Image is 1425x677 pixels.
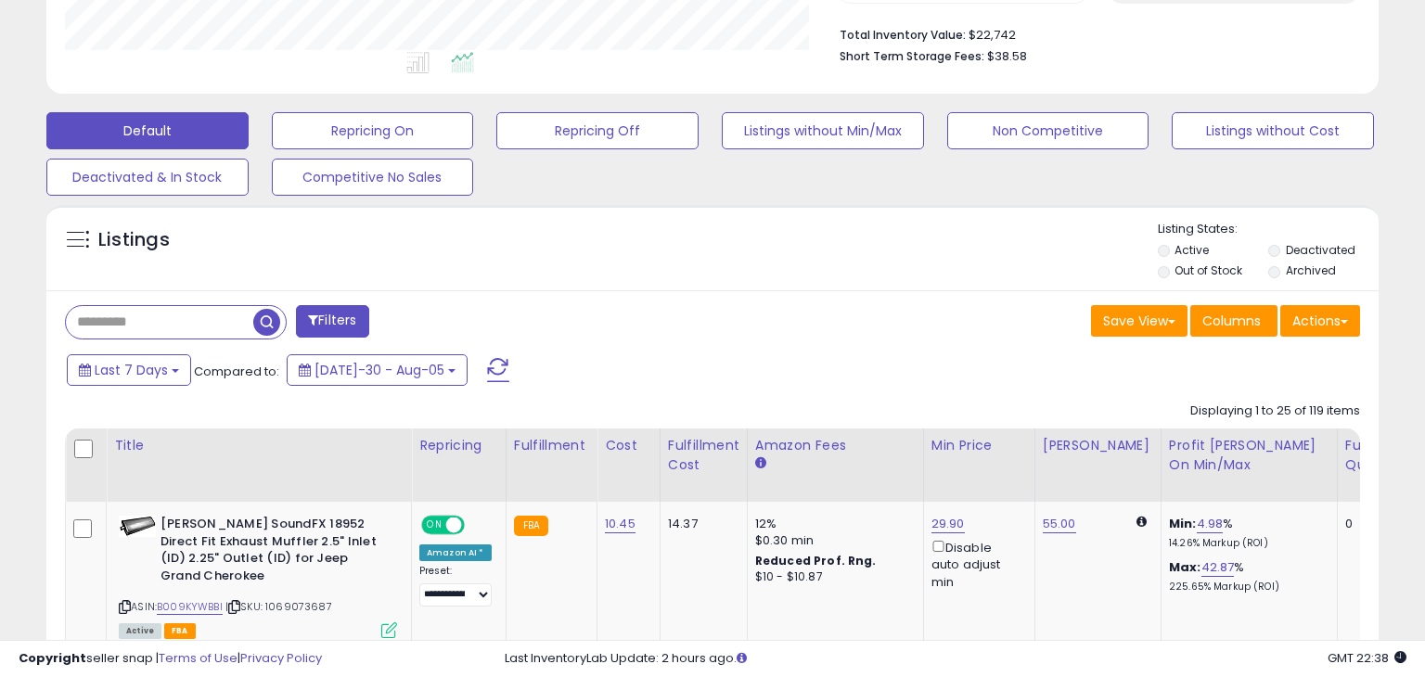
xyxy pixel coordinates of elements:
[287,354,468,386] button: [DATE]-30 - Aug-05
[46,112,249,149] button: Default
[95,361,168,379] span: Last 7 Days
[931,436,1027,455] div: Min Price
[1169,537,1323,550] p: 14.26% Markup (ROI)
[755,516,909,532] div: 12%
[1286,262,1336,278] label: Archived
[1175,262,1242,278] label: Out of Stock
[46,159,249,196] button: Deactivated & In Stock
[514,516,548,536] small: FBA
[114,436,404,455] div: Title
[160,516,386,589] b: [PERSON_NAME] SoundFX 18952 Direct Fit Exhaust Muffler 2.5" Inlet (ID) 2.25" Outlet (ID) for Jeep...
[755,569,909,585] div: $10 - $10.87
[423,517,446,533] span: ON
[1169,581,1323,594] p: 225.65% Markup (ROI)
[194,363,279,380] span: Compared to:
[19,650,322,668] div: seller snap | |
[947,112,1149,149] button: Non Competitive
[67,354,191,386] button: Last 7 Days
[272,112,474,149] button: Repricing On
[1202,312,1261,330] span: Columns
[1169,515,1197,532] b: Min:
[1286,242,1355,258] label: Deactivated
[1158,221,1380,238] p: Listing States:
[19,649,86,667] strong: Copyright
[419,544,492,561] div: Amazon AI *
[931,515,965,533] a: 29.90
[1175,242,1209,258] label: Active
[119,516,397,636] div: ASIN:
[1043,515,1076,533] a: 55.00
[755,553,877,568] b: Reduced Prof. Rng.
[1091,305,1187,337] button: Save View
[315,361,444,379] span: [DATE]-30 - Aug-05
[240,649,322,667] a: Privacy Policy
[462,517,492,533] span: OFF
[296,305,368,338] button: Filters
[159,649,237,667] a: Terms of Use
[1201,558,1235,577] a: 42.87
[496,112,699,149] button: Repricing Off
[1280,305,1360,337] button: Actions
[419,436,498,455] div: Repricing
[722,112,924,149] button: Listings without Min/Max
[1169,516,1323,550] div: %
[1345,436,1409,475] div: Fulfillable Quantity
[1169,436,1329,475] div: Profit [PERSON_NAME] on Min/Max
[1328,649,1406,667] span: 2025-08-13 22:38 GMT
[505,650,1406,668] div: Last InventoryLab Update: 2 hours ago.
[668,516,733,532] div: 14.37
[755,436,916,455] div: Amazon Fees
[931,537,1021,591] div: Disable auto adjust min
[1197,515,1224,533] a: 4.98
[1190,402,1360,420] div: Displaying 1 to 25 of 119 items
[1043,436,1153,455] div: [PERSON_NAME]
[605,436,652,455] div: Cost
[514,436,589,455] div: Fulfillment
[1169,559,1323,594] div: %
[1190,305,1277,337] button: Columns
[605,515,635,533] a: 10.45
[272,159,474,196] button: Competitive No Sales
[119,516,156,537] img: 41Oxz679rkL._SL40_.jpg
[225,599,332,614] span: | SKU: 1069073687
[419,565,492,607] div: Preset:
[668,436,739,475] div: Fulfillment Cost
[1172,112,1374,149] button: Listings without Cost
[1345,516,1403,532] div: 0
[1169,558,1201,576] b: Max:
[157,599,223,615] a: B009KYWBBI
[755,532,909,549] div: $0.30 min
[98,227,170,253] h5: Listings
[755,455,766,472] small: Amazon Fees.
[1161,428,1337,502] th: The percentage added to the cost of goods (COGS) that forms the calculator for Min & Max prices.
[164,623,196,639] span: FBA
[119,623,161,639] span: All listings currently available for purchase on Amazon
